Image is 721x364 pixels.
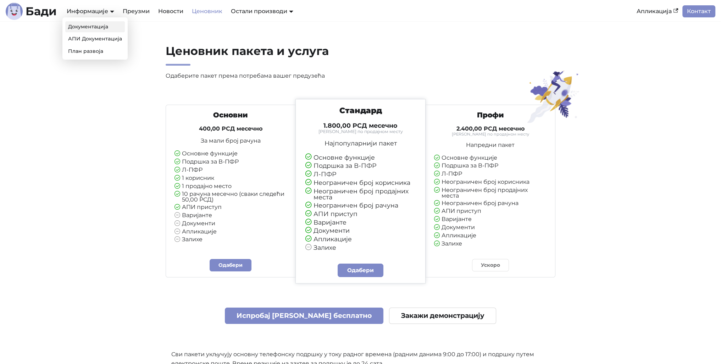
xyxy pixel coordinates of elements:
p: За мали број рачуна [174,138,287,144]
li: Апликације [305,236,416,243]
a: Информације [67,8,114,15]
li: Неограничен број рачуна [434,200,547,207]
h3: Профи [434,111,547,120]
li: АПИ приступ [305,211,416,217]
li: Апликације [174,229,287,235]
h4: 400,00 РСД месечно [174,125,287,132]
small: [PERSON_NAME] по продајном месту [305,129,416,134]
li: Подршка за В-ПФР [434,163,547,169]
a: Закажи демонстрацију [389,308,496,324]
li: Л-ПФР [174,167,287,173]
a: План развоја [65,46,125,57]
li: Л-ПФР [305,171,416,178]
li: 1 корисник [174,175,287,182]
li: Неограничен број продајних места [434,187,547,199]
li: Документи [305,227,416,234]
li: Подршка за В-ПФР [174,159,287,165]
li: Л-ПФР [434,171,547,177]
a: Апликација [632,5,682,17]
a: Одабери [210,259,251,271]
a: Новости [154,5,188,17]
li: Варијанте [174,213,287,219]
li: Варијанте [434,216,547,223]
li: Апликације [434,233,547,239]
a: ЛогоБади [6,3,57,20]
h2: Ценовник пакета и услуга [166,44,427,66]
li: Залихе [174,237,287,243]
li: Документи [174,221,287,227]
li: 10 рачуна месечно (сваки следећи 50,00 РСД) [174,191,287,203]
a: Одабери [338,264,384,277]
li: Основне функције [305,154,416,161]
li: Залихе [305,244,416,251]
a: Ценовник [188,5,227,17]
img: Ценовник пакета и услуга [523,70,584,123]
img: Лого [6,3,23,20]
li: Залихе [434,241,547,247]
p: Одаберите пакет према потребама вашег предузећа [166,71,427,81]
p: Напредни пакет [434,142,547,148]
h3: Основни [174,111,287,120]
p: Најпопуларнији пакет [305,140,416,147]
li: Документи [434,225,547,231]
a: АПИ Документација [65,33,125,44]
li: АПИ приступ [174,204,287,211]
h4: 1.800,00 РСД месечно [305,122,416,129]
li: Основне функције [174,151,287,157]
li: 1 продајно место [174,183,287,190]
li: Подршка за В-ПФР [305,162,416,169]
a: Контакт [682,5,715,17]
li: Неограничен број корисника [434,179,547,186]
a: Преузми [118,5,154,17]
h4: 2.400,00 РСД месечно [434,125,547,132]
li: Неограничен број продајних места [305,188,416,200]
li: Неограничен број корисника [305,180,416,186]
h3: Стандард [305,106,416,116]
small: [PERSON_NAME] по продајном месту [434,132,547,136]
a: Документација [65,21,125,32]
li: Варијанте [305,219,416,226]
li: Основне функције [434,155,547,161]
a: Остали производи [231,8,293,15]
li: Неограничен број рачуна [305,202,416,209]
b: Бади [26,6,57,17]
li: АПИ приступ [434,208,547,215]
a: Испробај [PERSON_NAME] бесплатно [225,308,384,324]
